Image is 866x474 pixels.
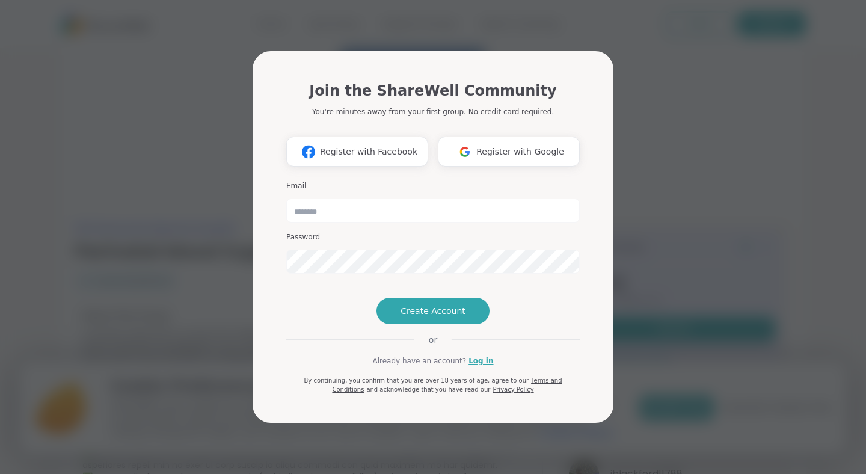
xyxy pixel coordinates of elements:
span: or [414,334,452,346]
a: Privacy Policy [493,386,533,393]
h3: Password [286,232,580,242]
img: ShareWell Logomark [453,141,476,163]
button: Register with Facebook [286,137,428,167]
a: Terms and Conditions [332,377,562,393]
span: and acknowledge that you have read our [366,386,490,393]
img: ShareWell Logomark [297,141,320,163]
span: Register with Facebook [320,146,417,158]
button: Register with Google [438,137,580,167]
span: Register with Google [476,146,564,158]
span: By continuing, you confirm that you are over 18 years of age, agree to our [304,377,529,384]
button: Create Account [376,298,490,324]
span: Create Account [401,305,465,317]
h1: Join the ShareWell Community [309,80,556,102]
h3: Email [286,181,580,191]
span: Already have an account? [372,355,466,366]
a: Log in [468,355,493,366]
p: You're minutes away from your first group. No credit card required. [312,106,554,117]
